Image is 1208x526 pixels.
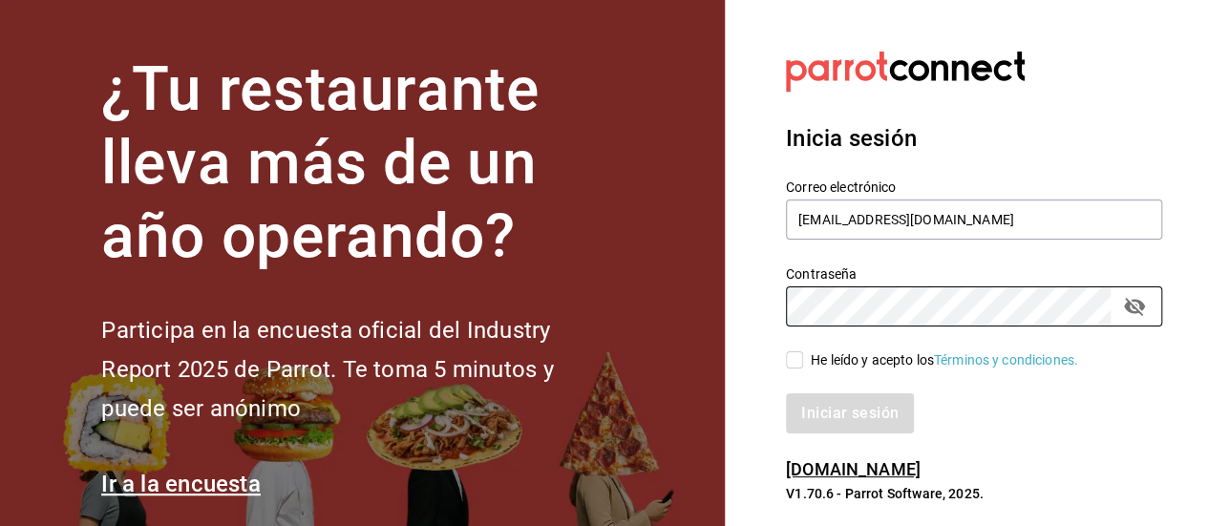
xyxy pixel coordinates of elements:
[101,471,261,497] a: Ir a la encuesta
[1118,290,1151,323] button: passwordField
[101,53,617,273] h1: ¿Tu restaurante lleva más de un año operando?
[786,267,1162,281] label: Contraseña
[786,484,1162,503] p: V1.70.6 - Parrot Software, 2025.
[786,200,1162,240] input: Ingresa tu correo electrónico
[786,459,921,479] a: [DOMAIN_NAME]
[934,352,1078,368] a: Términos y condiciones.
[101,311,617,428] h2: Participa en la encuesta oficial del Industry Report 2025 de Parrot. Te toma 5 minutos y puede se...
[811,350,1078,370] div: He leído y acepto los
[786,180,1162,194] label: Correo electrónico
[786,121,1162,156] h3: Inicia sesión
